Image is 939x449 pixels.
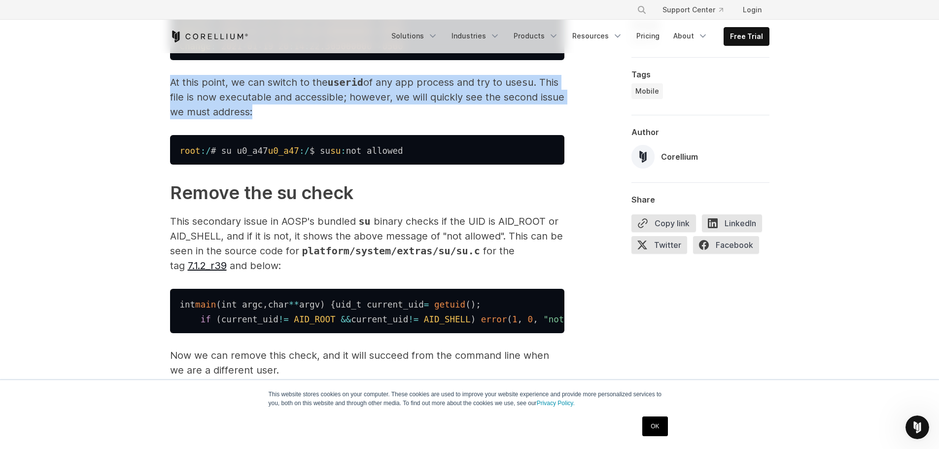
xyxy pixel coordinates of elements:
span: error [481,314,507,324]
span: ; [476,300,481,310]
span: , [533,314,538,324]
a: Login [735,1,769,19]
span: if [201,314,211,324]
a: Corellium Home [170,31,248,42]
span: LinkedIn [702,214,762,232]
code: # su u0_a47 $ su not allowed [180,146,403,156]
a: Facebook [693,236,765,258]
a: Products [508,27,564,45]
span: ) [471,300,476,310]
a: LinkedIn [702,214,768,236]
span: "not allowed" [543,314,611,324]
span: = [424,300,429,310]
a: Privacy Policy. [537,400,575,407]
span: su [359,215,371,227]
span: ( [216,300,221,310]
a: Industries [446,27,506,45]
img: Corellium [631,145,655,169]
code: su [522,76,534,88]
span: ( [465,300,471,310]
div: Tags [631,69,769,79]
span: / [206,146,211,156]
span: AID_ROOT [294,314,335,324]
span: { [330,300,336,310]
a: Twitter [631,236,693,258]
span: ( [507,314,512,324]
div: Corellium [661,151,698,163]
button: Copy link [631,214,696,232]
span: of any app process and try to use [363,76,522,88]
button: Search [633,1,651,19]
a: 7.1.2_r39 [188,260,227,272]
span: , [263,300,268,310]
span: At this point, we can switch to the [170,76,328,88]
span: 1 [512,314,518,324]
span: : [341,146,346,156]
a: Resources [566,27,628,45]
span: ( [216,314,221,324]
div: Share [631,195,769,205]
span: AID_SHELL [424,314,471,324]
span: Twitter [631,236,687,254]
span: getuid [434,300,465,310]
span: : [299,146,305,156]
span: != [278,314,289,324]
a: About [667,27,714,45]
span: u0_a47 [268,146,299,156]
span: / [304,146,310,156]
a: Mobile [631,83,663,99]
a: Support Center [655,1,731,19]
span: ) [471,314,476,324]
span: : [201,146,206,156]
span: , [518,314,523,324]
span: main [195,300,216,310]
span: root [180,146,201,156]
code: int uid_t current_uid current_uid current_uid [180,300,622,324]
a: OK [642,416,667,436]
div: Navigation Menu [625,1,769,19]
p: Now we can remove this check, and it will succeed from the command line when we are a different u... [170,348,564,378]
p: This website stores cookies on your computer. These cookies are used to improve your website expe... [269,390,671,408]
span: . This file is now executable and accessible; however, we will quickly see the second issue we mu... [170,76,564,118]
span: Mobile [635,86,659,96]
a: Free Trial [724,28,769,45]
span: 0 [528,314,533,324]
iframe: Intercom live chat [905,415,929,439]
p: This secondary issue in AOSP's bundled binary checks if the UID is AID_ROOT or AID_SHELL, and if ... [170,214,564,273]
span: su [330,146,341,156]
span: Facebook [693,236,759,254]
div: Navigation Menu [385,27,769,46]
code: platform/system/extras/su/su.c [302,245,480,257]
span: != [408,314,418,324]
div: Author [631,127,769,137]
code: userid [328,76,363,88]
span: ) [320,300,325,310]
h2: Remove the su check [170,179,564,206]
a: Solutions [385,27,444,45]
a: Pricing [630,27,665,45]
span: && [341,314,351,324]
span: int argc char argv [221,300,320,310]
